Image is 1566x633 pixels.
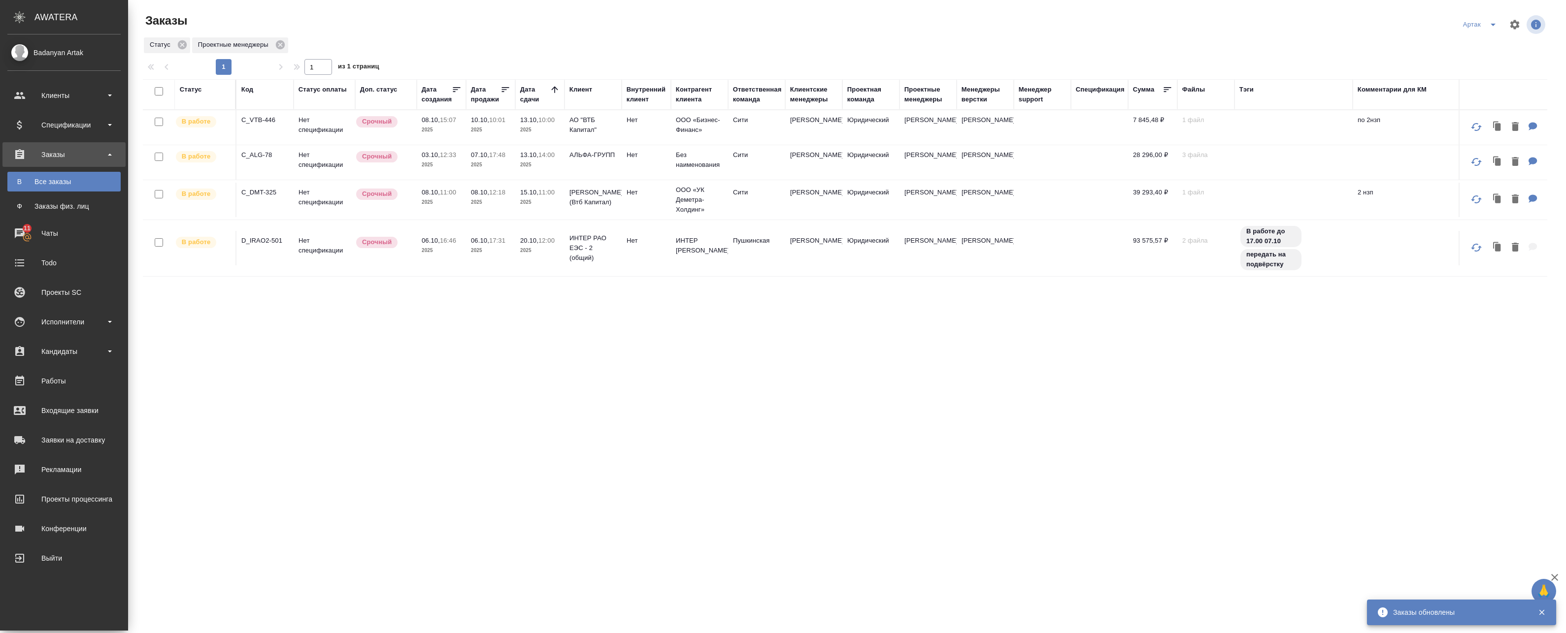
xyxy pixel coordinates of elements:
td: Нет спецификации [294,110,355,145]
span: из 1 страниц [338,61,379,75]
a: Работы [2,369,126,393]
div: Выставляет ПМ после принятия заказа от КМа [175,236,231,249]
p: [PERSON_NAME] [962,150,1009,160]
p: 1 файл [1182,188,1230,197]
p: 17:31 [489,237,505,244]
p: 2025 [520,160,560,170]
div: Менеджер support [1019,85,1066,104]
div: Выставляется автоматически, если на указанный объем услуг необходимо больше времени в стандартном... [355,150,412,163]
p: 08.10, [471,189,489,196]
p: Нет [627,115,666,125]
div: Дата создания [422,85,452,104]
p: Без наименования [676,150,723,170]
p: 15.10, [520,189,538,196]
p: 07.10, [471,151,489,158]
td: Сити [728,183,785,217]
p: 14:00 [538,151,555,158]
div: Исполнители [7,315,121,329]
button: Для КМ: 2 нзп [1524,190,1542,210]
p: 11:00 [538,189,555,196]
td: [PERSON_NAME] [900,231,957,265]
div: Код [241,85,253,95]
td: [PERSON_NAME] [900,110,957,145]
p: передать на подвёрстку [1246,250,1296,269]
div: Выйти [7,551,121,566]
button: Обновить [1465,188,1488,211]
p: C_DMT-325 [241,188,289,197]
span: Посмотреть информацию [1527,15,1547,34]
a: Todo [2,251,126,275]
p: Срочный [362,189,392,199]
td: Юридический [842,145,900,180]
p: В работе [182,237,210,247]
p: ООО «Бизнес-Финанс» [676,115,723,135]
td: Нет спецификации [294,183,355,217]
p: 20.10, [520,237,538,244]
p: 2 файла [1182,236,1230,246]
a: ВВсе заказы [7,172,121,191]
p: 08.10, [422,116,440,124]
div: Файлы [1182,85,1205,95]
span: 🙏 [1535,581,1552,601]
td: Юридический [842,231,900,265]
div: Дата сдачи [520,85,550,104]
td: [PERSON_NAME] [900,145,957,180]
div: Проектная команда [847,85,895,104]
span: Заказы [143,13,187,29]
p: D_IRAO2-501 [241,236,289,246]
button: Обновить [1465,115,1488,139]
p: по 2нзп [1358,115,1466,125]
p: В работе [182,117,210,127]
p: 11:00 [440,189,456,196]
p: 2025 [422,197,461,207]
p: 10:01 [489,116,505,124]
p: 1 файл [1182,115,1230,125]
p: Нет [627,236,666,246]
a: Конференции [2,516,126,541]
div: Клиенты [7,88,121,103]
a: Входящие заявки [2,398,126,423]
p: ООО «УК Деметра-Холдинг» [676,185,723,215]
span: 11 [18,223,36,233]
div: Спецификации [7,118,121,132]
p: АЛЬФА-ГРУПП [569,150,617,160]
p: В работе [182,152,210,161]
div: Выставляется автоматически, если на указанный объем услуг необходимо больше времени в стандартном... [355,115,412,128]
div: Проектные менеджеры [904,85,952,104]
div: Статус оплаты [299,85,347,95]
a: Проекты процессинга [2,487,126,511]
p: 06.10, [422,237,440,244]
p: В работе до 17.00 07.10 [1246,226,1296,246]
div: Клиентские менеджеры [790,85,837,104]
div: Дата продажи [471,85,500,104]
button: Удалить [1507,152,1524,172]
td: 93 575,57 ₽ [1128,231,1177,265]
p: ИНТЕР [PERSON_NAME] [676,236,723,255]
p: 2 нзп [1358,188,1466,197]
div: Badanyan Artak [7,47,121,58]
div: Заказы [7,147,121,162]
p: 2025 [471,246,510,255]
div: Менеджеры верстки [962,85,1009,104]
div: Статус [180,85,202,95]
p: 08.10, [422,189,440,196]
div: Проекты процессинга [7,492,121,506]
div: Выставляется автоматически, если на указанный объем услуг необходимо больше времени в стандартном... [355,188,412,201]
div: Внутренний клиент [627,85,666,104]
p: 2025 [422,246,461,255]
button: Клонировать [1488,190,1507,210]
td: Сити [728,110,785,145]
div: Чаты [7,226,121,241]
div: Статус [144,37,190,53]
p: [PERSON_NAME] [962,188,1009,197]
p: ИНТЕР РАО ЕЭС - 2 (общий) [569,233,617,263]
div: Выставляет ПМ после принятия заказа от КМа [175,150,231,163]
div: Рекламации [7,462,121,477]
p: АО "ВТБ Капитал" [569,115,617,135]
div: Доп. статус [360,85,398,95]
p: Срочный [362,237,392,247]
p: 10:00 [538,116,555,124]
td: Нет спецификации [294,145,355,180]
button: Клонировать [1488,238,1507,258]
span: Настроить таблицу [1503,13,1527,36]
